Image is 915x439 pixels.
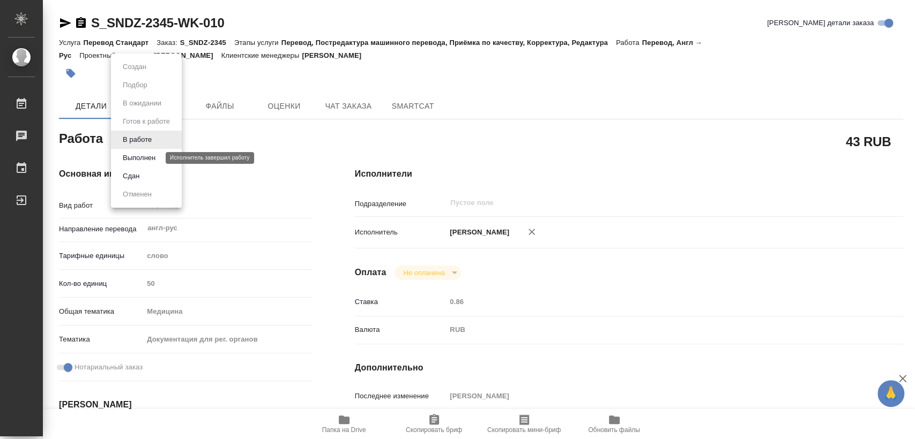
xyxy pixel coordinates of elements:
button: Готов к работе [120,116,173,127]
button: Подбор [120,79,151,91]
button: Отменен [120,188,155,200]
button: В работе [120,134,155,146]
button: В ожидании [120,97,165,109]
button: Выполнен [120,152,159,164]
button: Сдан [120,170,143,182]
button: Создан [120,61,150,73]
